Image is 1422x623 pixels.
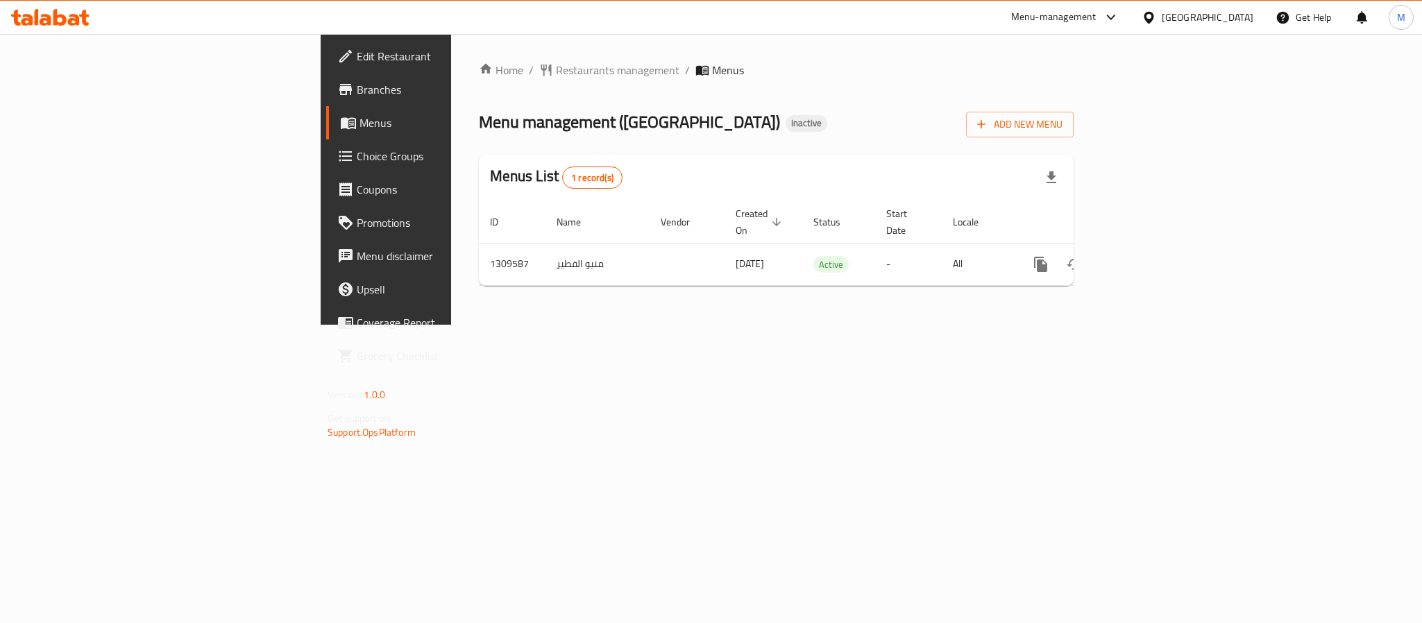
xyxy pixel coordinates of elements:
[326,40,558,73] a: Edit Restaurant
[875,243,942,285] td: -
[326,306,558,339] a: Coverage Report
[736,255,764,273] span: [DATE]
[326,239,558,273] a: Menu disclaimer
[357,214,547,231] span: Promotions
[357,281,547,298] span: Upsell
[328,409,391,427] span: Get support on:
[813,214,858,230] span: Status
[357,314,547,331] span: Coverage Report
[326,73,558,106] a: Branches
[1035,161,1068,194] div: Export file
[977,116,1063,133] span: Add New Menu
[357,148,547,164] span: Choice Groups
[786,117,827,129] span: Inactive
[328,386,362,404] span: Version:
[479,62,1074,78] nav: breadcrumb
[813,256,849,273] div: Active
[545,243,650,285] td: منيو الفطير
[326,206,558,239] a: Promotions
[685,62,690,78] li: /
[813,257,849,273] span: Active
[1013,201,1169,244] th: Actions
[1397,10,1405,25] span: M
[539,62,679,78] a: Restaurants management
[326,173,558,206] a: Coupons
[326,106,558,139] a: Menus
[1024,248,1058,281] button: more
[328,423,416,441] a: Support.OpsPlatform
[563,171,622,185] span: 1 record(s)
[557,214,599,230] span: Name
[736,205,786,239] span: Created On
[490,214,516,230] span: ID
[966,112,1074,137] button: Add New Menu
[1011,9,1097,26] div: Menu-management
[357,248,547,264] span: Menu disclaimer
[562,167,623,189] div: Total records count
[326,339,558,373] a: Grocery Checklist
[326,139,558,173] a: Choice Groups
[364,386,385,404] span: 1.0.0
[326,273,558,306] a: Upsell
[479,201,1169,286] table: enhanced table
[786,115,827,132] div: Inactive
[357,81,547,98] span: Branches
[359,114,547,131] span: Menus
[490,166,623,189] h2: Menus List
[953,214,997,230] span: Locale
[1058,248,1091,281] button: Change Status
[479,106,780,137] span: Menu management ( [GEOGRAPHIC_DATA] )
[357,348,547,364] span: Grocery Checklist
[712,62,744,78] span: Menus
[661,214,708,230] span: Vendor
[357,181,547,198] span: Coupons
[556,62,679,78] span: Restaurants management
[886,205,925,239] span: Start Date
[1162,10,1253,25] div: [GEOGRAPHIC_DATA]
[357,48,547,65] span: Edit Restaurant
[942,243,1013,285] td: All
